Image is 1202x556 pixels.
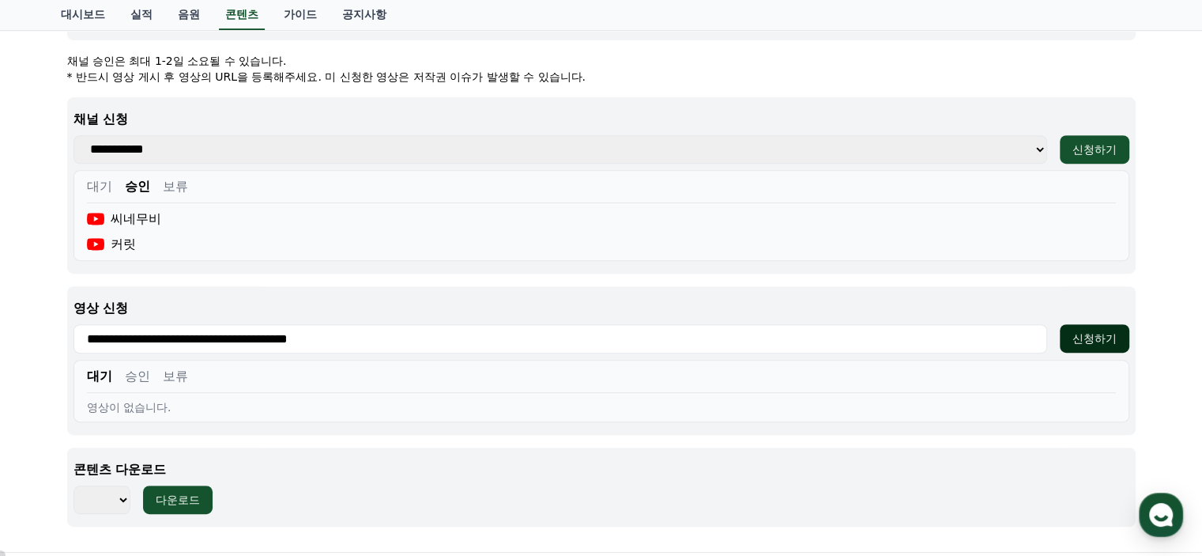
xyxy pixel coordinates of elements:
[87,367,112,386] button: 대기
[73,110,1129,129] p: 채널 신청
[1072,331,1117,346] div: 신청하기
[67,53,1136,69] p: 채널 승인은 최대 1-2일 소요될 수 있습니다.
[125,367,150,386] button: 승인
[1072,142,1117,157] div: 신청하기
[5,425,104,464] a: 홈
[87,399,1116,415] div: 영상이 없습니다.
[145,449,164,462] span: 대화
[163,177,188,196] button: 보류
[87,210,162,229] div: 씨네무비
[125,177,150,196] button: 승인
[163,367,188,386] button: 보류
[67,69,1136,85] p: * 반드시 영상 게시 후 영상의 URL을 등록해주세요. 미 신청한 영상은 저작권 이슈가 발생할 수 있습니다.
[73,299,1129,318] p: 영상 신청
[87,235,137,254] div: 커릿
[50,448,59,461] span: 홈
[204,425,303,464] a: 설정
[156,492,200,508] div: 다운로드
[244,448,263,461] span: 설정
[104,425,204,464] a: 대화
[73,460,1129,479] p: 콘텐츠 다운로드
[1060,324,1129,353] button: 신청하기
[1060,135,1129,164] button: 신청하기
[143,486,213,514] button: 다운로드
[87,177,112,196] button: 대기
